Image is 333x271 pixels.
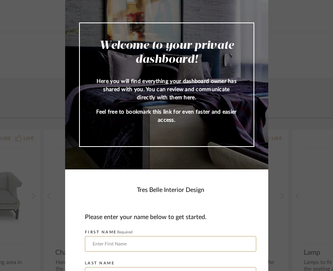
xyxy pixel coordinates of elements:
[85,261,115,266] label: LAST NAME
[85,236,256,252] input: Enter First Name
[95,108,238,124] p: Feel free to bookmark this link for even faster and easier access.
[85,212,256,223] div: Please enter your name below to get started.
[117,230,133,234] span: Required
[137,185,204,195] div: Tres Belle Interior Design
[85,230,133,235] label: FIRST NAME
[95,39,238,67] h2: Welcome to your private dashboard!
[95,78,238,102] p: Here you will find everything your dashboard owner has shared with you. You can review and commun...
